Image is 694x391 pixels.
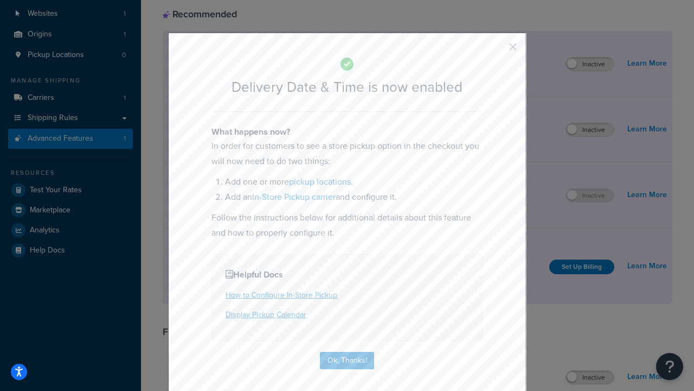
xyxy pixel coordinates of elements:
[211,138,483,169] p: In order for customers to see a store pickup option in the checkout you will now need to do two t...
[211,210,483,241] p: Follow the instructions below for additional details about this feature and how to properly confi...
[320,352,374,369] button: Ok, Thanks!
[225,190,483,205] li: Add an and configure it.
[211,125,483,138] h4: What happens now?
[226,309,306,320] a: Display Pickup Calendar
[226,289,337,301] a: How to Configure In-Store Pickup
[289,175,351,188] a: pickup locations
[225,174,483,190] li: Add one or more .
[226,268,468,281] h4: Helpful Docs
[252,191,336,203] a: In-Store Pickup carrier
[211,79,483,95] h2: Delivery Date & Time is now enabled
